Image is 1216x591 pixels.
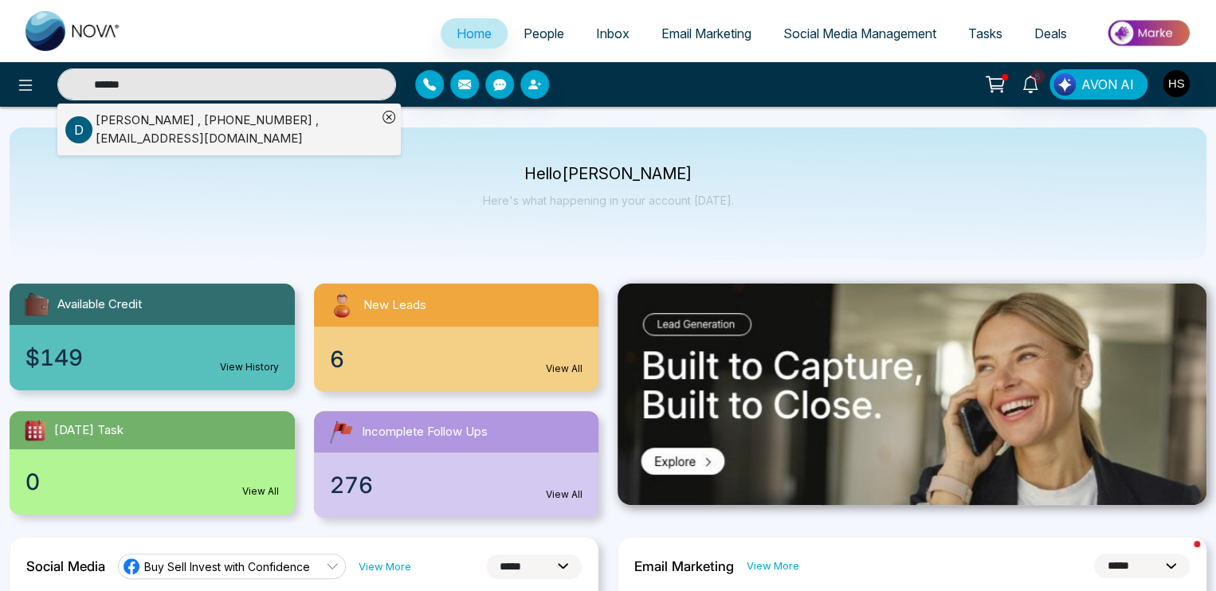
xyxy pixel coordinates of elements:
[304,411,609,518] a: Incomplete Follow Ups276View All
[952,18,1018,49] a: Tasks
[1030,69,1045,84] span: 8
[483,194,734,207] p: Here's what happening in your account [DATE].
[330,468,373,502] span: 276
[1018,18,1083,49] a: Deals
[1034,25,1067,41] span: Deals
[220,360,279,374] a: View History
[596,25,630,41] span: Inbox
[580,18,645,49] a: Inbox
[25,11,121,51] img: Nova CRM Logo
[22,290,51,319] img: availableCredit.svg
[457,25,492,41] span: Home
[661,25,751,41] span: Email Marketing
[330,342,344,376] span: 6
[25,341,83,374] span: $149
[25,465,40,499] span: 0
[747,558,799,573] a: View More
[634,558,734,574] h2: Email Marketing
[1011,69,1049,97] a: 8
[363,296,426,315] span: New Leads
[441,18,508,49] a: Home
[1049,69,1147,100] button: AVON AI
[327,290,357,320] img: newLeads.svg
[144,559,310,574] span: Buy Sell Invest with Confidence
[968,25,1002,41] span: Tasks
[645,18,767,49] a: Email Marketing
[54,421,124,440] span: [DATE] Task
[1081,75,1134,94] span: AVON AI
[362,423,488,441] span: Incomplete Follow Ups
[359,559,411,574] a: View More
[546,362,583,376] a: View All
[1091,15,1206,51] img: Market-place.gif
[65,116,92,143] p: D
[546,487,583,502] a: View All
[327,417,355,446] img: followUps.svg
[767,18,952,49] a: Social Media Management
[783,25,936,41] span: Social Media Management
[26,558,105,574] h2: Social Media
[483,167,734,181] p: Hello [PERSON_NAME]
[508,18,580,49] a: People
[618,284,1206,505] img: .
[1163,70,1190,97] img: User Avatar
[304,284,609,392] a: New Leads6View All
[1162,537,1200,575] iframe: Intercom live chat
[96,112,377,147] div: [PERSON_NAME] , [PHONE_NUMBER] , [EMAIL_ADDRESS][DOMAIN_NAME]
[242,484,279,499] a: View All
[57,295,142,314] span: Available Credit
[524,25,564,41] span: People
[1053,73,1076,96] img: Lead Flow
[22,417,48,443] img: todayTask.svg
